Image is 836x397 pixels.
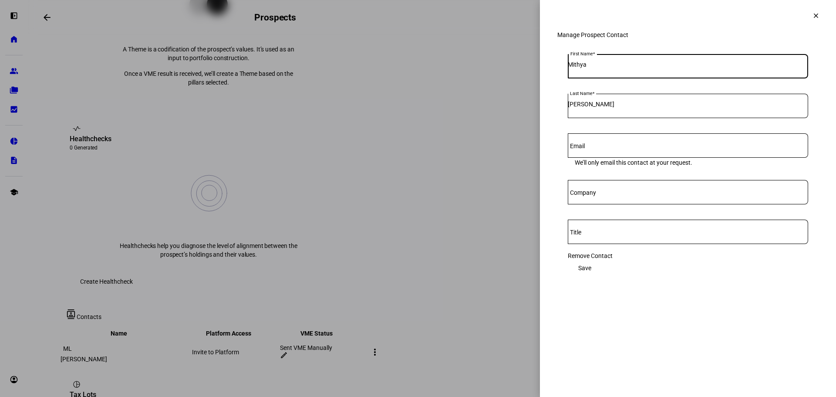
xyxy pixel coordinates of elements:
[570,189,596,196] mat-label: Company
[568,252,613,259] span: Remove Contact
[570,91,592,96] mat-label: Last Name
[812,12,820,20] mat-icon: clear
[568,259,602,277] button: Save
[578,259,591,277] span: Save
[570,229,581,236] mat-label: Title
[557,31,819,38] div: Manage Prospect Contact
[575,158,692,166] mat-hint: We’ll only email this contact at your request.
[570,51,593,56] mat-label: First Name
[570,143,585,149] mat-label: Email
